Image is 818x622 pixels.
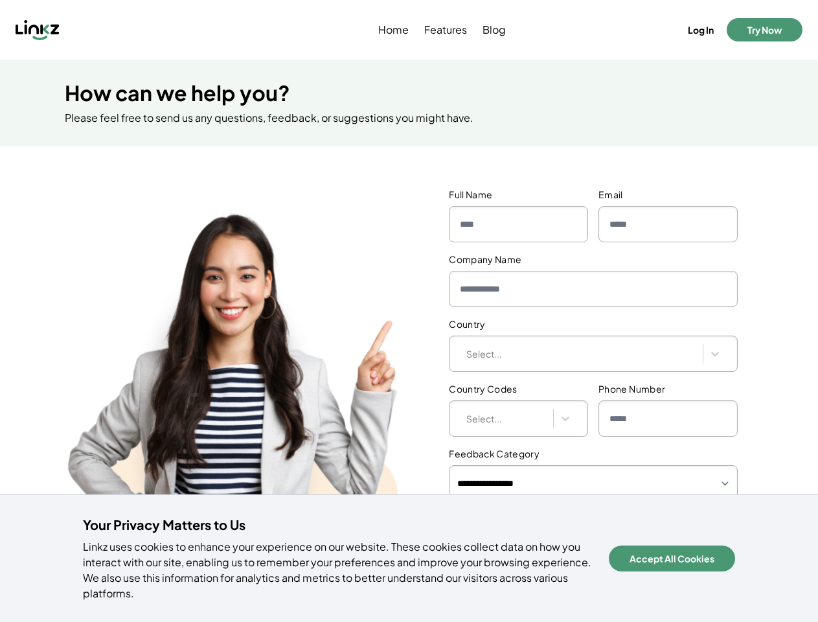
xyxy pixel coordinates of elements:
label: Phone Number [598,382,738,395]
p: Please feel free to send us any questions, feedback, or suggestions you might have. [65,110,753,126]
div: Select... [466,412,547,426]
button: Try Now [727,18,802,41]
h1: How can we help you? [65,80,753,105]
span: Blog [483,22,506,38]
span: Features [424,22,467,38]
p: Linkz uses cookies to enhance your experience on our website. These cookies collect data on how y... [83,539,593,601]
span: Home [378,22,409,38]
div: Select... [466,347,696,361]
a: Features [422,22,470,38]
label: Company Name [449,253,738,266]
label: Email [598,188,738,201]
img: Linkz logo [16,19,60,40]
label: Full Name [449,188,588,201]
button: Log In [685,21,716,39]
button: Accept All Cookies [609,546,735,571]
a: Blog [480,22,508,38]
label: Country Codes [449,382,588,395]
label: Feedback Category [449,447,738,460]
a: Home [376,22,411,38]
label: Country [449,317,738,330]
h4: Your Privacy Matters to Us [83,516,593,534]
